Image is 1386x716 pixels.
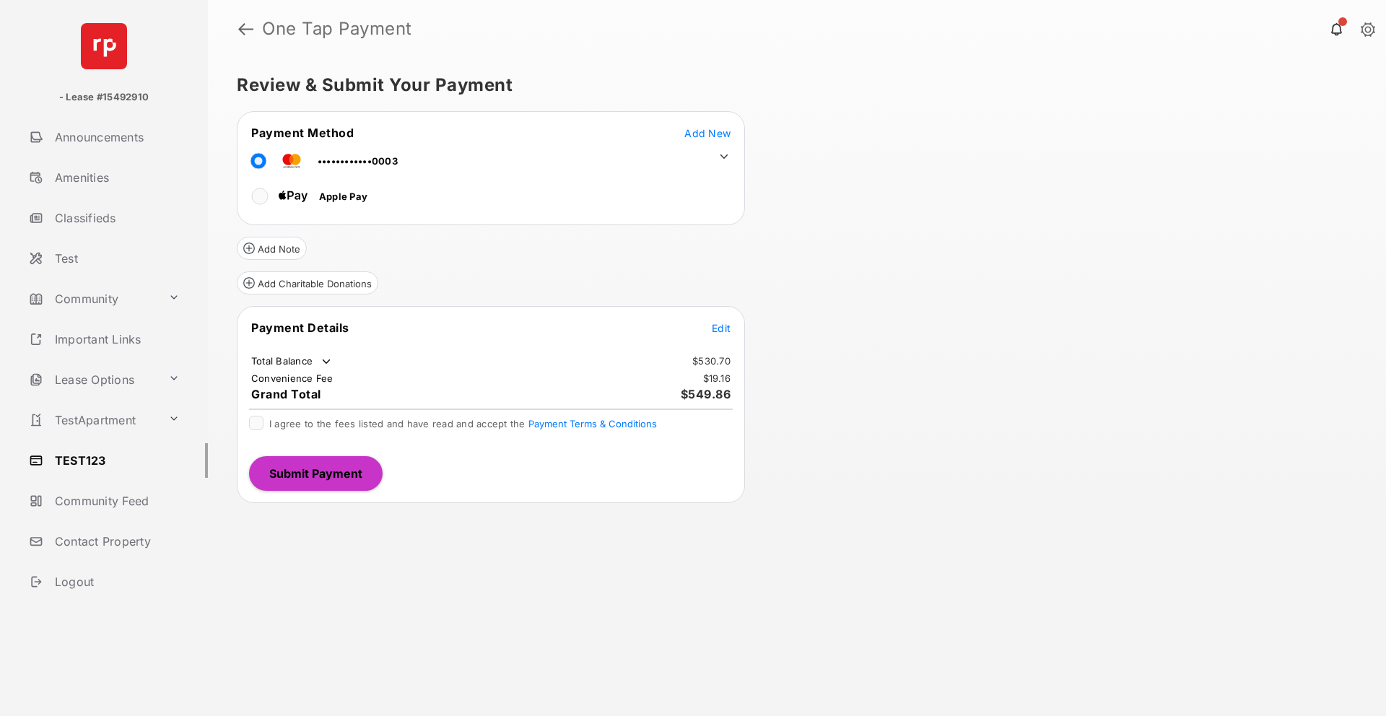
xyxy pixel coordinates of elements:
[237,237,307,260] button: Add Note
[81,23,127,69] img: svg+xml;base64,PHN2ZyB4bWxucz0iaHR0cDovL3d3dy53My5vcmcvMjAwMC9zdmciIHdpZHRoPSI2NCIgaGVpZ2h0PSI2NC...
[23,322,186,357] a: Important Links
[23,484,208,518] a: Community Feed
[237,271,378,294] button: Add Charitable Donations
[251,126,354,140] span: Payment Method
[702,372,732,385] td: $19.16
[23,564,208,599] a: Logout
[23,120,208,154] a: Announcements
[251,387,321,401] span: Grand Total
[23,201,208,235] a: Classifieds
[23,241,208,276] a: Test
[250,372,334,385] td: Convenience Fee
[712,320,731,335] button: Edit
[684,126,731,140] button: Add New
[237,77,1346,94] h5: Review & Submit Your Payment
[319,191,367,202] span: Apple Pay
[692,354,731,367] td: $530.70
[318,155,398,167] span: ••••••••••••0003
[528,418,657,429] button: I agree to the fees listed and have read and accept the
[250,354,334,369] td: Total Balance
[23,403,162,437] a: TestApartment
[23,362,162,397] a: Lease Options
[23,160,208,195] a: Amenities
[59,90,149,105] p: - Lease #15492910
[23,443,208,478] a: TEST123
[23,524,208,559] a: Contact Property
[249,456,383,491] button: Submit Payment
[684,127,731,139] span: Add New
[251,320,349,335] span: Payment Details
[262,20,412,38] strong: One Tap Payment
[269,418,657,429] span: I agree to the fees listed and have read and accept the
[681,387,731,401] span: $549.86
[712,322,731,334] span: Edit
[23,281,162,316] a: Community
